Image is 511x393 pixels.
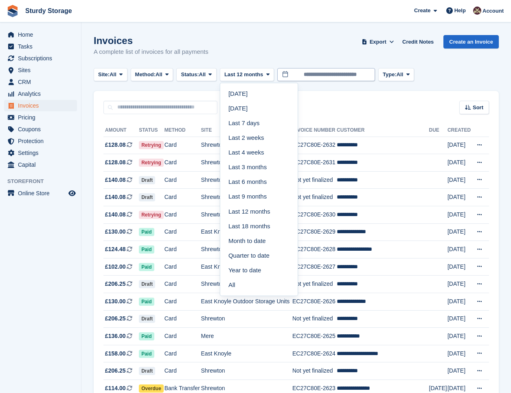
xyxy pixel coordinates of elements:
td: Card [164,293,201,311]
a: Credit Notes [399,35,437,49]
span: Paid [139,332,154,340]
th: Customer [337,124,429,137]
span: Retrying [139,141,164,149]
button: Method: All [131,68,173,82]
td: [DATE] [447,293,472,311]
span: £130.00 [105,227,126,236]
span: Settings [18,147,67,159]
a: Last 18 months [224,219,294,234]
span: Capital [18,159,67,170]
th: Invoice Number [292,124,337,137]
td: [DATE] [447,189,472,206]
td: [DATE] [447,258,472,276]
td: East Knoyle Outdoor Storage Units [201,223,292,241]
span: £102.00 [105,263,126,271]
p: A complete list of invoices for all payments [94,47,208,57]
td: EC27C80E-2630 [292,206,337,224]
td: [DATE] [447,310,472,328]
span: Online Store [18,188,67,199]
span: £140.08 [105,193,126,201]
td: Card [164,362,201,380]
span: Protection [18,135,67,147]
span: £140.08 [105,176,126,184]
td: [DATE] [447,362,472,380]
td: Card [164,345,201,362]
span: Sort [473,104,483,112]
button: Type: All [378,68,414,82]
a: [DATE] [224,101,294,116]
span: Tasks [18,41,67,52]
td: East Knoyle Outdoor Storage Units [201,293,292,311]
a: menu [4,124,77,135]
span: £128.08 [105,141,126,149]
span: Home [18,29,67,40]
td: Card [164,223,201,241]
span: Retrying [139,211,164,219]
a: Last 2 weeks [224,130,294,145]
td: Card [164,310,201,328]
span: Last 12 months [224,71,263,79]
td: Card [164,154,201,172]
span: Draft [139,193,155,201]
td: Shrewton [201,241,292,258]
span: CRM [18,76,67,88]
a: Last 4 weeks [224,145,294,160]
img: Sue Cadwaladr [473,7,481,15]
span: Paid [139,298,154,306]
td: Not yet finalized [292,171,337,189]
a: Create an Invoice [443,35,499,49]
td: Shrewton [201,310,292,328]
span: Create [414,7,430,15]
td: EC27C80E-2631 [292,154,337,172]
td: Not yet finalized [292,310,337,328]
a: [DATE] [224,86,294,101]
td: EC27C80E-2626 [292,293,337,311]
span: Paid [139,263,154,271]
td: Not yet finalized [292,189,337,206]
span: Paid [139,350,154,358]
a: menu [4,159,77,170]
th: Site [201,124,292,137]
td: Card [164,189,201,206]
a: menu [4,135,77,147]
a: menu [4,88,77,99]
a: menu [4,112,77,123]
a: menu [4,188,77,199]
td: [DATE] [447,345,472,362]
th: Created [447,124,472,137]
span: Status: [181,71,199,79]
td: [DATE] [447,206,472,224]
span: Retrying [139,159,164,167]
span: £114.00 [105,384,126,393]
img: stora-icon-8386f47178a22dfd0bd8f6a31ec36ba5ce8667c1dd55bd0f319d3a0aa187defe.svg [7,5,19,17]
a: Year to date [224,263,294,278]
span: Export [370,38,386,46]
span: Draft [139,367,155,375]
td: Card [164,206,201,224]
span: Overdue [139,384,164,393]
span: Draft [139,315,155,323]
span: £136.00 [105,332,126,340]
span: £206.25 [105,314,126,323]
span: All [199,71,206,79]
button: Last 12 months [220,68,274,82]
td: [DATE] [447,276,472,293]
a: menu [4,64,77,76]
a: Last 6 months [224,175,294,190]
span: £140.08 [105,210,126,219]
td: [DATE] [447,154,472,172]
td: EC27C80E-2625 [292,328,337,345]
td: Shrewton [201,362,292,380]
span: Coupons [18,124,67,135]
span: All [156,71,162,79]
a: All [224,278,294,292]
button: Status: All [176,68,216,82]
span: All [397,71,404,79]
td: East Knoyle [201,258,292,276]
a: Last 3 months [224,160,294,174]
span: Storefront [7,177,81,185]
span: Draft [139,176,155,184]
span: £206.25 [105,280,126,288]
a: Quarter to date [224,248,294,263]
td: [DATE] [447,223,472,241]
